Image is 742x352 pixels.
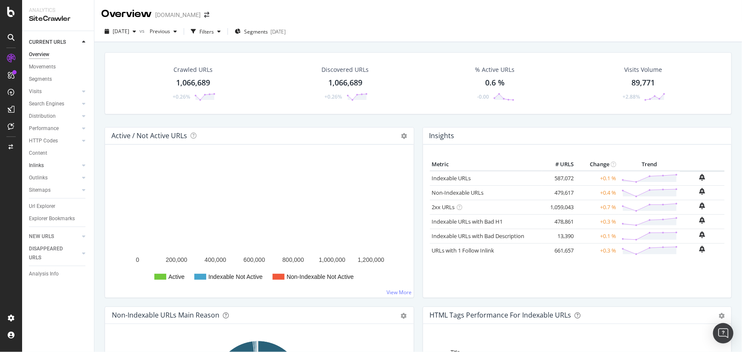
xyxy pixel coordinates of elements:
[542,185,576,200] td: 479,617
[29,202,55,211] div: Url Explorer
[699,202,705,209] div: bell-plus
[542,243,576,258] td: 661,657
[146,28,170,35] span: Previous
[29,202,88,211] a: Url Explorer
[29,186,51,195] div: Sitemaps
[485,77,505,88] div: 0.6 %
[358,256,384,263] text: 1,200,000
[29,38,80,47] a: CURRENT URLS
[29,136,58,145] div: HTTP Codes
[112,158,404,291] svg: A chart.
[29,75,88,84] a: Segments
[328,77,362,88] div: 1,066,689
[29,214,88,223] a: Explorer Bookmarks
[542,200,576,214] td: 1,059,043
[29,62,56,71] div: Movements
[29,124,80,133] a: Performance
[432,174,471,182] a: Indexable URLs
[29,136,80,145] a: HTTP Codes
[136,256,139,263] text: 0
[699,231,705,238] div: bell-plus
[29,112,56,121] div: Distribution
[111,130,187,142] h4: Active / Not Active URLs
[176,77,210,88] div: 1,066,689
[430,311,571,319] div: HTML Tags Performance for Indexable URLs
[432,189,484,196] a: Non-Indexable URLs
[624,65,662,74] div: Visits Volume
[113,28,129,35] span: 2025 Sep. 15th
[173,65,213,74] div: Crawled URLs
[429,130,455,142] h4: Insights
[576,200,619,214] td: +0.7 %
[29,149,47,158] div: Content
[29,232,80,241] a: NEW URLS
[29,50,49,59] div: Overview
[29,244,72,262] div: DISAPPEARED URLS
[29,161,80,170] a: Inlinks
[430,158,542,171] th: Metric
[101,25,139,38] button: [DATE]
[542,171,576,186] td: 587,072
[208,273,263,280] text: Indexable Not Active
[244,256,265,263] text: 600,000
[188,25,224,38] button: Filters
[112,311,219,319] div: Non-Indexable URLs Main Reason
[432,247,495,254] a: URLs with 1 Follow Inlink
[168,273,185,280] text: Active
[576,185,619,200] td: +0.4 %
[619,158,680,171] th: Trend
[401,133,407,139] i: Options
[29,232,54,241] div: NEW URLS
[204,12,209,18] div: arrow-right-arrow-left
[699,246,705,253] div: bell-plus
[542,158,576,171] th: # URLS
[319,256,345,263] text: 1,000,000
[29,173,48,182] div: Outlinks
[29,87,80,96] a: Visits
[29,99,80,108] a: Search Engines
[29,7,87,14] div: Analytics
[29,87,42,96] div: Visits
[29,173,80,182] a: Outlinks
[29,112,80,121] a: Distribution
[173,93,190,100] div: +0.26%
[205,256,226,263] text: 400,000
[29,38,66,47] div: CURRENT URLS
[432,203,455,211] a: 2xx URLs
[29,14,87,24] div: SiteCrawler
[29,270,88,278] a: Analysis Info
[146,25,180,38] button: Previous
[29,99,64,108] div: Search Engines
[699,217,705,224] div: bell-plus
[576,243,619,258] td: +0.3 %
[29,270,59,278] div: Analysis Info
[29,214,75,223] div: Explorer Bookmarks
[29,161,44,170] div: Inlinks
[432,232,525,240] a: Indexable URLs with Bad Description
[155,11,201,19] div: [DOMAIN_NAME]
[475,65,515,74] div: % Active URLs
[139,27,146,34] span: vs
[542,229,576,243] td: 13,390
[287,273,354,280] text: Non-Indexable Not Active
[542,214,576,229] td: 478,861
[719,313,725,319] div: gear
[231,25,289,38] button: Segments[DATE]
[29,244,80,262] a: DISAPPEARED URLS
[199,28,214,35] div: Filters
[29,62,88,71] a: Movements
[576,171,619,186] td: +0.1 %
[325,93,342,100] div: +0.26%
[166,256,188,263] text: 200,000
[244,28,268,35] span: Segments
[29,75,52,84] div: Segments
[477,93,489,100] div: -0.00
[29,50,88,59] a: Overview
[576,229,619,243] td: +0.1 %
[623,93,640,100] div: +2.88%
[631,77,655,88] div: 89,771
[699,188,705,195] div: bell-plus
[432,218,503,225] a: Indexable URLs with Bad H1
[101,7,152,21] div: Overview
